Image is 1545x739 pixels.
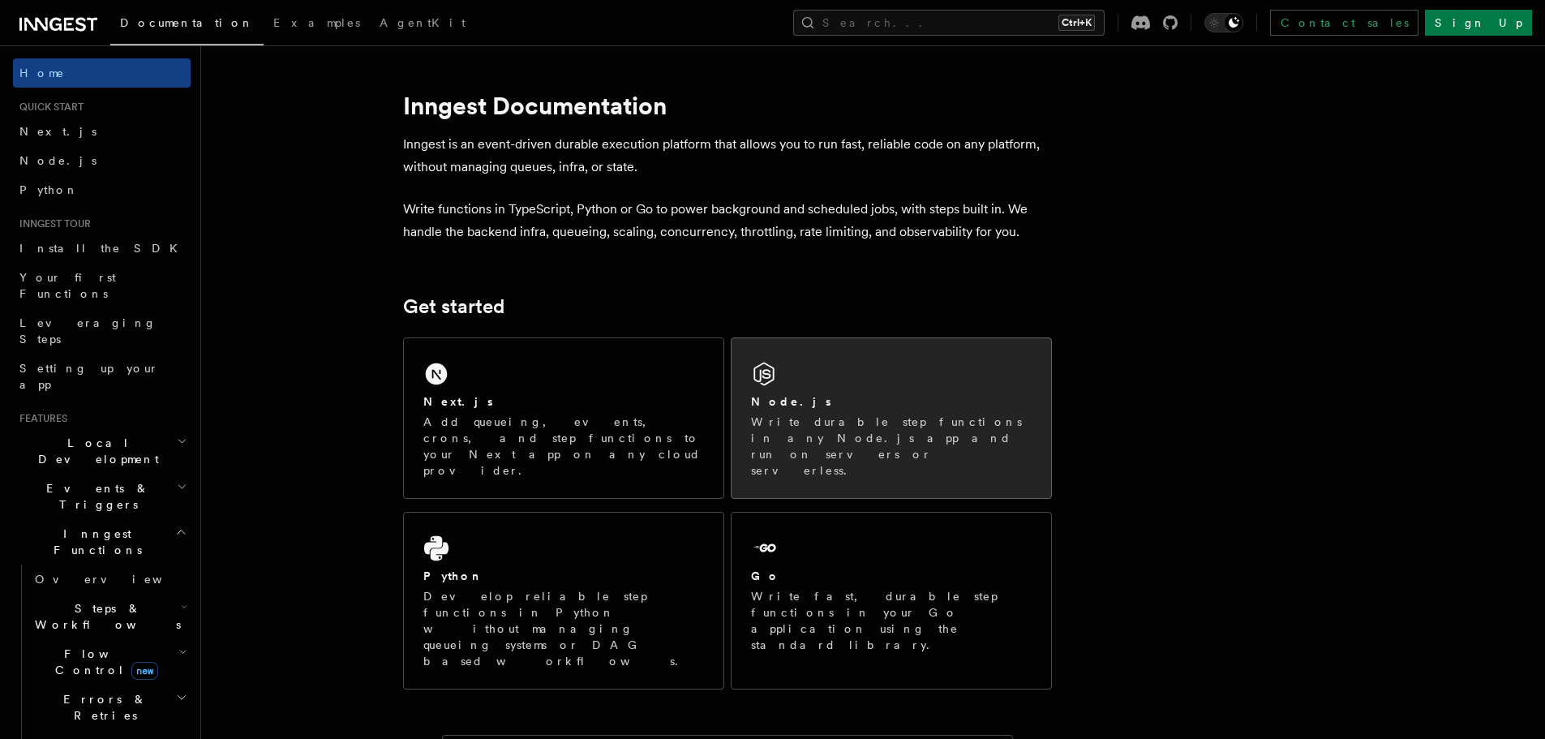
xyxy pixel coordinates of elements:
[403,198,1052,243] p: Write functions in TypeScript, Python or Go to power background and scheduled jobs, with steps bu...
[1058,15,1095,31] kbd: Ctrl+K
[13,101,84,114] span: Quick start
[1204,13,1243,32] button: Toggle dark mode
[19,154,97,167] span: Node.js
[19,125,97,138] span: Next.js
[120,16,254,29] span: Documentation
[403,295,504,318] a: Get started
[13,117,191,146] a: Next.js
[19,271,116,300] span: Your first Functions
[13,474,191,519] button: Events & Triggers
[1270,10,1418,36] a: Contact sales
[13,217,91,230] span: Inngest tour
[35,573,202,586] span: Overview
[28,594,191,639] button: Steps & Workflows
[28,639,191,685] button: Flow Controlnew
[13,263,191,308] a: Your first Functions
[28,565,191,594] a: Overview
[423,414,704,479] p: Add queueing, events, crons, and step functions to your Next app on any cloud provider.
[370,5,475,44] a: AgentKit
[380,16,466,29] span: AgentKit
[403,337,724,499] a: Next.jsAdd queueing, events, crons, and step functions to your Next app on any cloud provider.
[403,133,1052,178] p: Inngest is an event-driven durable execution platform that allows you to run fast, reliable code ...
[13,58,191,88] a: Home
[423,568,483,584] h2: Python
[423,588,704,669] p: Develop reliable step functions in Python without managing queueing systems or DAG based workflows.
[19,316,157,346] span: Leveraging Steps
[28,600,181,633] span: Steps & Workflows
[28,685,191,730] button: Errors & Retries
[1425,10,1532,36] a: Sign Up
[793,10,1105,36] button: Search...Ctrl+K
[751,588,1032,653] p: Write fast, durable step functions in your Go application using the standard library.
[13,435,177,467] span: Local Development
[273,16,360,29] span: Examples
[19,183,79,196] span: Python
[264,5,370,44] a: Examples
[751,414,1032,479] p: Write durable step functions in any Node.js app and run on servers or serverless.
[13,428,191,474] button: Local Development
[28,646,178,678] span: Flow Control
[751,568,780,584] h2: Go
[13,234,191,263] a: Install the SDK
[403,91,1052,120] h1: Inngest Documentation
[13,412,67,425] span: Features
[13,480,177,513] span: Events & Triggers
[731,512,1052,690] a: GoWrite fast, durable step functions in your Go application using the standard library.
[13,308,191,354] a: Leveraging Steps
[423,393,493,410] h2: Next.js
[19,242,187,255] span: Install the SDK
[110,5,264,45] a: Documentation
[13,146,191,175] a: Node.js
[13,526,175,558] span: Inngest Functions
[403,512,724,690] a: PythonDevelop reliable step functions in Python without managing queueing systems or DAG based wo...
[19,362,159,391] span: Setting up your app
[13,519,191,565] button: Inngest Functions
[731,337,1052,499] a: Node.jsWrite durable step functions in any Node.js app and run on servers or serverless.
[28,691,176,724] span: Errors & Retries
[751,393,831,410] h2: Node.js
[13,175,191,204] a: Python
[19,65,65,81] span: Home
[13,354,191,399] a: Setting up your app
[131,662,158,680] span: new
